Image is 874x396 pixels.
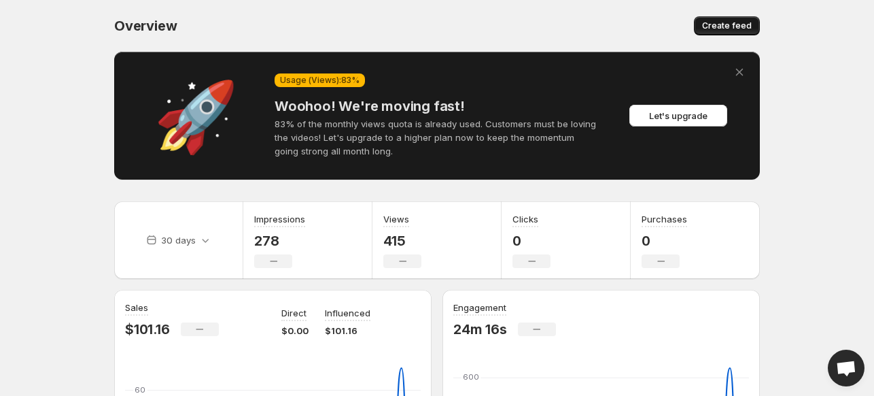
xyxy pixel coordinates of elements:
span: Overview [114,18,177,34]
text: 60 [135,385,145,395]
span: Let's upgrade [649,109,707,122]
button: Dismiss alert [730,63,749,82]
h3: Impressions [254,212,305,226]
p: Direct [281,306,307,320]
div: Open chat [828,350,864,386]
h4: Woohoo! We're moving fast! [275,98,599,114]
h3: Purchases [642,212,687,226]
span: Create feed [702,20,752,31]
p: $101.16 [125,321,170,337]
p: Influenced [325,306,370,320]
p: 0 [512,233,550,249]
h3: Clicks [512,212,538,226]
div: Usage (Views): 83 % [275,73,365,87]
p: 0 [642,233,687,249]
h3: Engagement [453,301,506,314]
p: 278 [254,233,305,249]
div: 🚀 [128,109,264,122]
p: 415 [383,233,421,249]
p: 83% of the monthly views quota is already used. Customers must be loving the videos! Let's upgrad... [275,117,599,158]
p: $101.16 [325,324,370,337]
p: $0.00 [281,324,309,337]
p: 24m 16s [453,321,507,337]
button: Let's upgrade [629,105,727,127]
text: 600 [463,372,479,382]
p: 30 days [161,233,196,247]
button: Create feed [694,16,760,35]
h3: Sales [125,301,148,314]
h3: Views [383,212,409,226]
